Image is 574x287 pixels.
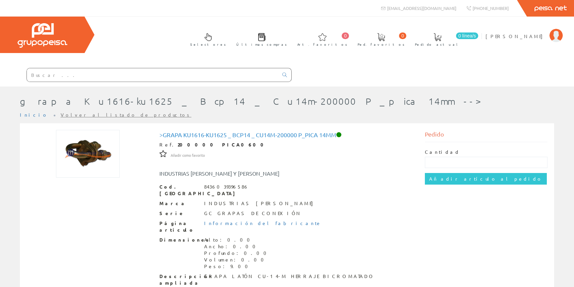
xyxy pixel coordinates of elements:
[159,210,199,217] span: Serie
[159,200,199,207] span: Marca
[159,237,199,243] span: Dimensiones
[159,142,415,148] div: Ref.
[20,112,48,118] a: Inicio
[204,184,249,190] div: 8436039396586
[171,152,205,158] a: Añadir como favorito
[190,41,226,48] span: Selectores
[486,33,546,39] span: [PERSON_NAME]
[456,32,478,39] span: 0 línea/s
[159,132,415,138] h1: >grapa Ku1616-ku1625 _ Bcp14 _ Cu14m-200000 P_pica 14mm
[342,32,349,39] span: 0
[18,23,67,48] img: Grupo Peisa
[236,41,287,48] span: Últimas compras
[297,41,347,48] span: Art. favoritos
[425,130,548,142] div: Pedido
[27,68,278,82] input: Buscar ...
[20,96,490,107] h1: grapa Ku1616-ku1625 _ Bcp14 _ Cu14m-200000 P_pica 14mm -->
[230,28,290,50] a: Últimas compras
[204,273,375,280] div: GRAPA LATÓN CU-14-M HERRAJE BICROMATADO
[184,28,229,50] a: Selectores
[425,149,460,155] label: Cantidad
[61,112,192,118] a: Volver al listado de productos
[358,41,405,48] span: Ped. favoritos
[425,173,547,184] input: Añadir artículo al pedido
[415,41,460,48] span: Pedido actual
[171,153,205,158] span: Añadir como favorito
[473,5,509,11] span: [PHONE_NUMBER]
[154,170,309,177] div: INDUSTRIAS [PERSON_NAME] Y [PERSON_NAME]
[204,220,321,226] a: Información del fabricante
[204,250,270,257] div: Profundo: 0.00
[399,32,406,39] span: 0
[178,142,268,147] strong: 200000 PICA0600
[159,273,199,286] span: Descripción ampliada
[486,28,563,34] a: [PERSON_NAME]
[204,263,270,270] div: Peso: 9.00
[387,5,456,11] span: [EMAIL_ADDRESS][DOMAIN_NAME]
[204,210,302,217] div: GC GRAPAS DE CONEXIÓN
[204,257,270,263] div: Volumen: 0.00
[204,243,270,250] div: Ancho: 0.00
[204,237,270,243] div: Alto: 0.00
[159,220,199,233] span: Página artículo
[56,130,120,178] img: Foto artículo >grapa Ku1616-ku1625 _ Bcp14 _ Cu14m-200000 P_pica 14mm (192x144)
[159,184,199,197] span: Cod. [GEOGRAPHIC_DATA]
[204,200,316,207] div: INDUSTRIAS [PERSON_NAME]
